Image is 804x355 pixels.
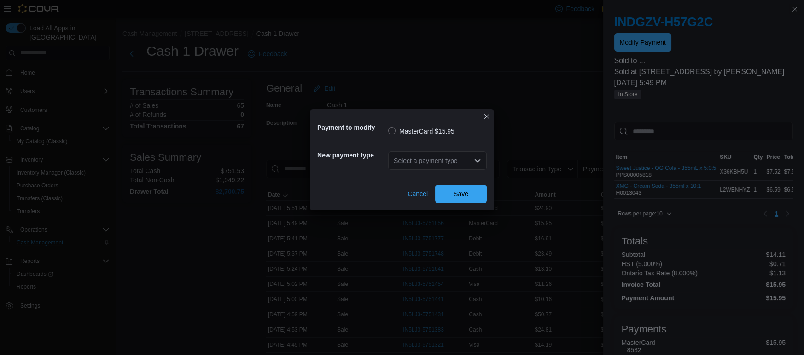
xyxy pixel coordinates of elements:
button: Save [435,185,487,203]
input: Accessible screen reader label [394,155,395,166]
button: Open list of options [474,157,481,164]
span: Save [454,189,468,198]
h5: New payment type [317,146,386,164]
span: Cancel [408,189,428,198]
h5: Payment to modify [317,118,386,137]
button: Closes this modal window [481,111,492,122]
label: MasterCard $15.95 [388,126,454,137]
button: Cancel [404,185,431,203]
